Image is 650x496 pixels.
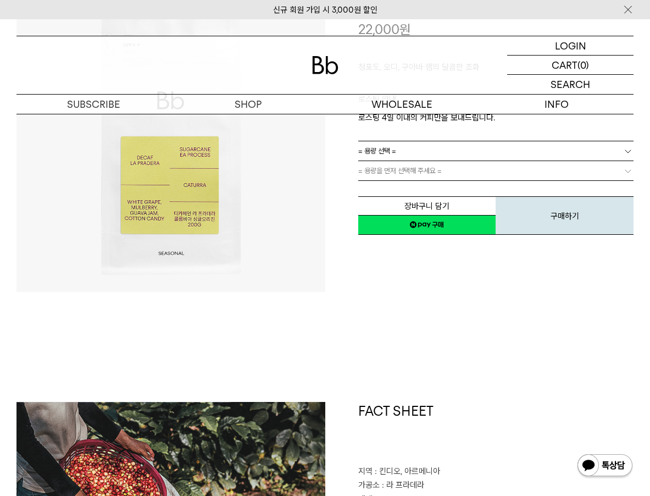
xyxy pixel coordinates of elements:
p: LOGIN [555,36,586,55]
span: = 용량을 먼저 선택해 주세요 = [358,161,442,180]
a: SHOP [171,95,325,114]
img: 로고 [312,56,338,74]
p: CART [552,56,577,74]
p: WHOLESALE [325,95,480,114]
p: 로스팅 4일 이내의 커피만을 보내드립니다. [358,111,634,124]
span: : 킨디오, 아르메니아 [375,466,440,476]
a: LOGIN [507,36,634,56]
a: SUBSCRIBE [16,95,171,114]
span: = 용량 선택 = [358,141,396,161]
span: 가공소 [358,480,380,490]
a: CART (0) [507,56,634,75]
a: 새창 [358,215,496,235]
button: 구매하기 [496,196,634,235]
img: 카카오톡 채널 1:1 채팅 버튼 [576,453,634,480]
p: INFO [479,95,634,114]
a: 신규 회원 가입 시 3,000원 할인 [273,5,377,15]
span: 지역 [358,466,373,476]
h1: FACT SHEET [358,402,634,465]
p: (0) [577,56,589,74]
span: : 라 프라데라 [382,480,424,490]
button: 장바구니 담기 [358,196,496,216]
p: SEARCH [551,75,590,94]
